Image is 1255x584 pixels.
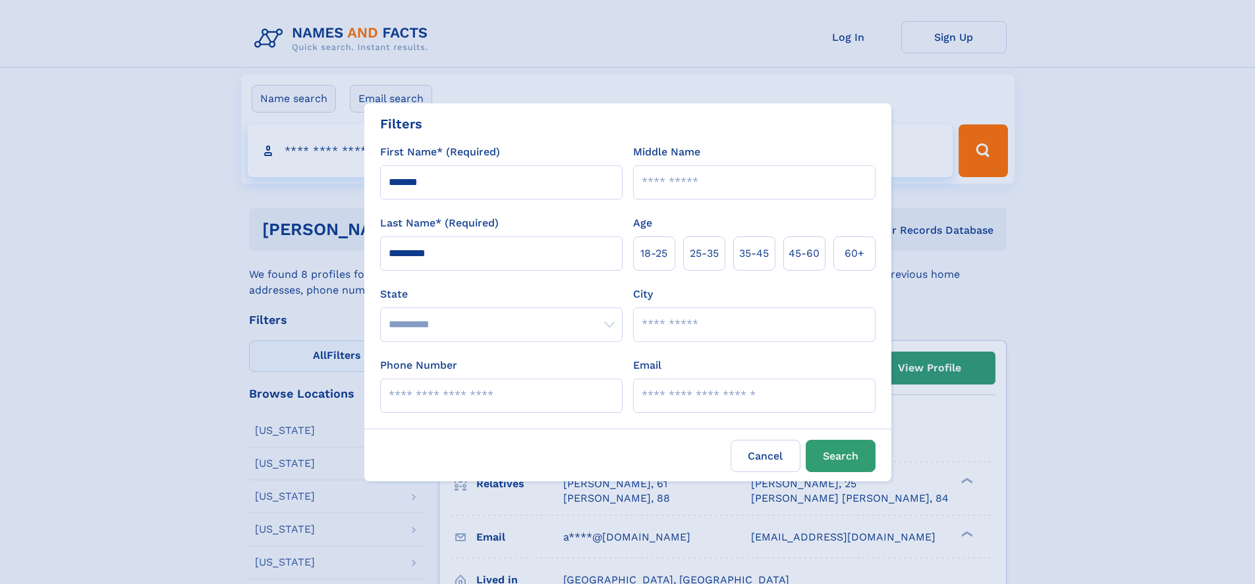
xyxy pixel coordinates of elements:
label: State [380,286,623,302]
label: First Name* (Required) [380,144,500,160]
label: Phone Number [380,358,457,373]
span: 60+ [845,246,864,261]
span: 18‑25 [640,246,667,261]
button: Search [806,440,876,472]
label: Email [633,358,661,373]
label: Middle Name [633,144,700,160]
span: 25‑35 [690,246,719,261]
label: Cancel [731,440,800,472]
span: 35‑45 [739,246,769,261]
label: Age [633,215,652,231]
div: Filters [380,114,422,134]
label: Last Name* (Required) [380,215,499,231]
label: City [633,286,653,302]
span: 45‑60 [789,246,820,261]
